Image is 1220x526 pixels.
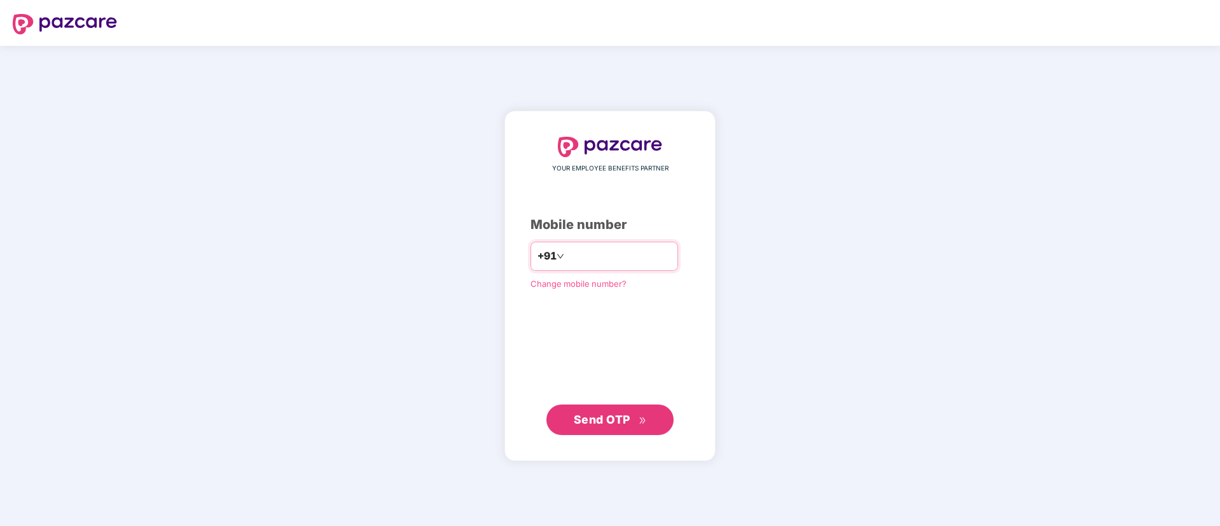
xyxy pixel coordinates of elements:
[574,413,630,426] span: Send OTP
[530,279,627,289] a: Change mobile number?
[13,14,117,34] img: logo
[639,417,647,425] span: double-right
[530,215,690,235] div: Mobile number
[546,405,674,435] button: Send OTPdouble-right
[558,137,662,157] img: logo
[557,253,564,260] span: down
[537,248,557,264] span: +91
[552,163,669,174] span: YOUR EMPLOYEE BENEFITS PARTNER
